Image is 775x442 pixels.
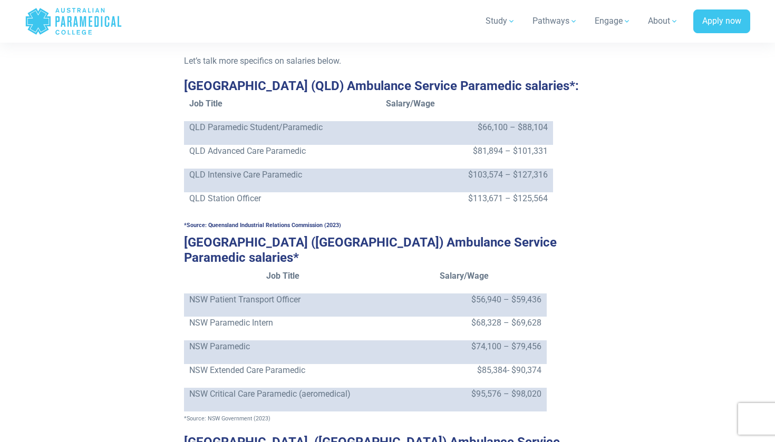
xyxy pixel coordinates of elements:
[184,235,591,266] h3: [GEOGRAPHIC_DATA] ([GEOGRAPHIC_DATA]) Ambulance Service Paramedic salaries*
[189,388,376,400] p: NSW Critical Care Paramedic (aeromedical)
[386,99,435,109] strong: Salary/Wage
[386,121,548,134] p: $66,100 – $88,104
[184,78,591,94] h3: [GEOGRAPHIC_DATA] (QLD) Ambulance Service Paramedic salaries*:
[693,9,750,34] a: Apply now
[526,6,584,36] a: Pathways
[189,293,376,306] p: NSW Patient Transport Officer
[189,145,375,158] p: QLD Advanced Care Paramedic
[189,121,375,134] p: QLD Paramedic Student/Paramedic
[387,388,541,400] p: $95,576 – $98,020
[189,340,376,353] p: NSW Paramedic
[189,99,222,109] strong: Job Title
[266,271,299,281] strong: Job Title
[386,192,548,205] p: $113,671 – $125,564
[189,317,376,329] p: NSW Paramedic Intern
[386,145,548,158] p: $81,894 – $101,331
[387,317,541,329] p: $68,328 – $69,628
[184,222,341,229] span: *Source: Queensland Industrial Relations Commission (2023)
[189,169,375,181] p: QLD Intensive Care Paramedic
[189,364,376,377] p: NSW Extended Care Paramedic
[387,293,541,306] p: $56,940 – $59,436
[387,364,541,377] p: $85,384- $90,374
[387,340,541,353] p: $74,100 – $79,456
[386,169,548,181] p: $103,574 – $127,316
[184,415,270,422] span: *Source: NSW Government (2023)
[440,271,489,281] strong: Salary/Wage
[588,6,637,36] a: Engage
[189,192,375,205] p: QLD Station Officer
[25,4,122,38] a: Australian Paramedical College
[184,55,591,67] p: Let’s talk more specifics on salaries below.
[479,6,522,36] a: Study
[642,6,685,36] a: About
